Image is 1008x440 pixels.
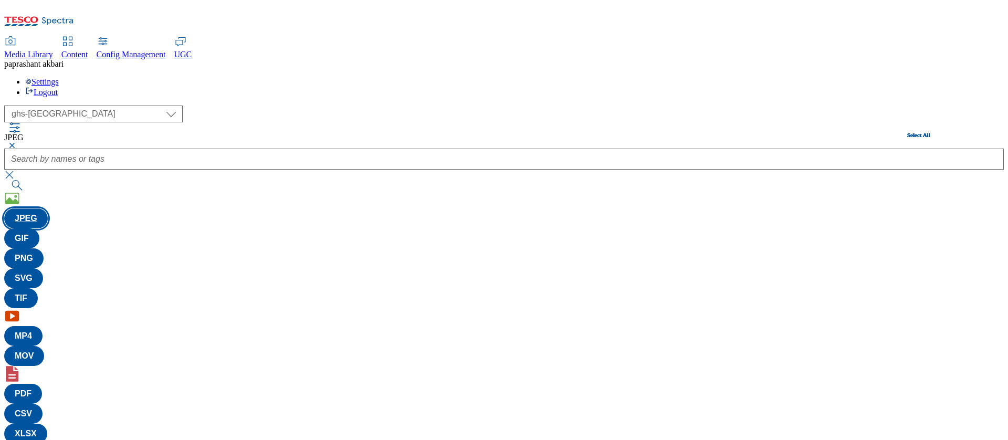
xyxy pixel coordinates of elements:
[4,346,44,366] button: MOV
[174,50,192,59] span: UGC
[4,37,53,59] a: Media Library
[4,404,43,424] button: CSV
[4,149,1004,170] input: Search by names or tags
[4,288,38,308] button: TIF
[97,50,166,59] span: Config Management
[4,326,43,346] button: MP4
[61,37,88,59] a: Content
[4,228,39,248] button: GIF
[61,50,88,59] span: Content
[174,37,192,59] a: UGC
[4,248,44,268] button: PNG
[12,59,64,68] span: prashant akbari
[4,133,23,142] span: JPEG
[25,77,59,86] a: Settings
[4,59,12,68] span: pa
[4,384,42,404] button: PDF
[25,88,58,97] a: Logout
[97,37,166,59] a: Config Management
[4,208,48,228] button: JPEG
[4,268,43,288] button: SVG
[907,132,930,138] button: Select All
[4,50,53,59] span: Media Library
